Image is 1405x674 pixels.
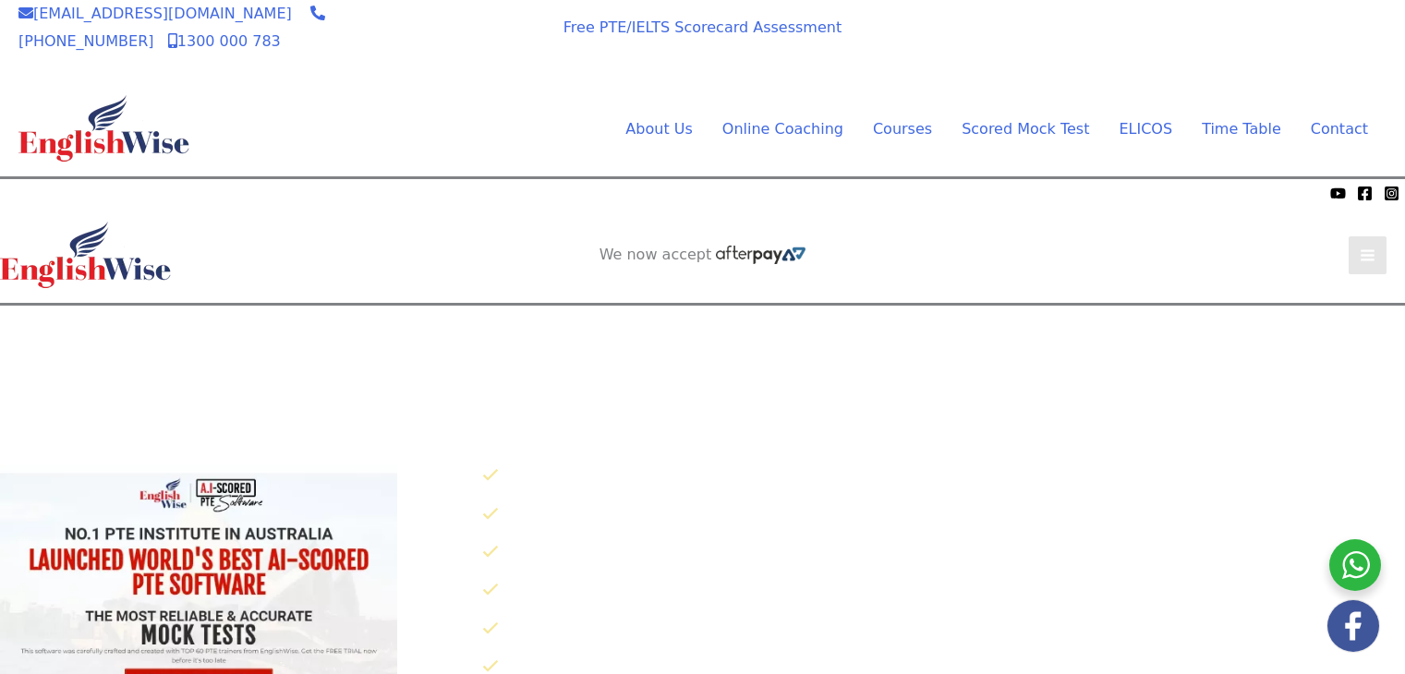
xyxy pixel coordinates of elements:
span: Time Table [1202,120,1281,138]
a: Facebook [1357,186,1373,201]
a: Instagram [1384,186,1399,201]
img: white-facebook.png [1327,600,1379,652]
a: CoursesMenu Toggle [858,115,947,143]
a: Online CoachingMenu Toggle [708,115,858,143]
img: Afterpay-Logo [716,246,805,264]
a: AI SCORED PTE SOFTWARE REGISTER FOR FREE SOFTWARE TRIAL [561,320,846,357]
a: Contact [1296,115,1368,143]
p: Click below to know why EnglishWise has worlds best AI scored PTE software [468,420,1405,448]
span: Online Coaching [722,120,843,138]
img: Afterpay-Logo [441,44,491,54]
img: Afterpay-Logo [112,188,163,199]
span: Courses [873,120,932,138]
a: Free PTE/IELTS Scorecard Assessment [563,18,842,36]
li: 30X AI Scored Full Length Mock Tests [482,461,1405,491]
span: ELICOS [1119,120,1172,138]
a: ELICOS [1104,115,1187,143]
nav: Site Navigation: Main Menu [581,115,1368,143]
a: YouTube [1330,186,1346,201]
li: 125 Reading Practice Questions [482,575,1405,606]
a: Scored Mock TestMenu Toggle [947,115,1104,143]
a: [EMAIL_ADDRESS][DOMAIN_NAME] [18,5,292,22]
a: About UsMenu Toggle [611,115,707,143]
aside: Header Widget 1 [1063,10,1387,70]
a: 1300 000 783 [168,32,281,50]
aside: Header Widget 1 [541,306,865,366]
span: Scored Mock Test [962,120,1089,138]
li: 200 Listening Practice Questions [482,614,1405,644]
a: [PHONE_NUMBER] [18,5,325,50]
span: About Us [625,120,692,138]
a: Time TableMenu Toggle [1187,115,1296,143]
span: We now accept [417,22,515,41]
li: 50 Writing Practice Questions [482,537,1405,568]
li: 250 Speaking Practice Questions [482,499,1405,530]
span: Contact [1311,120,1368,138]
aside: Header Widget 2 [590,246,816,265]
img: cropped-ew-logo [18,95,189,162]
a: AI SCORED PTE SOFTWARE REGISTER FOR FREE SOFTWARE TRIAL [1083,25,1368,62]
span: We now accept [9,184,107,202]
span: We now accept [600,246,712,264]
